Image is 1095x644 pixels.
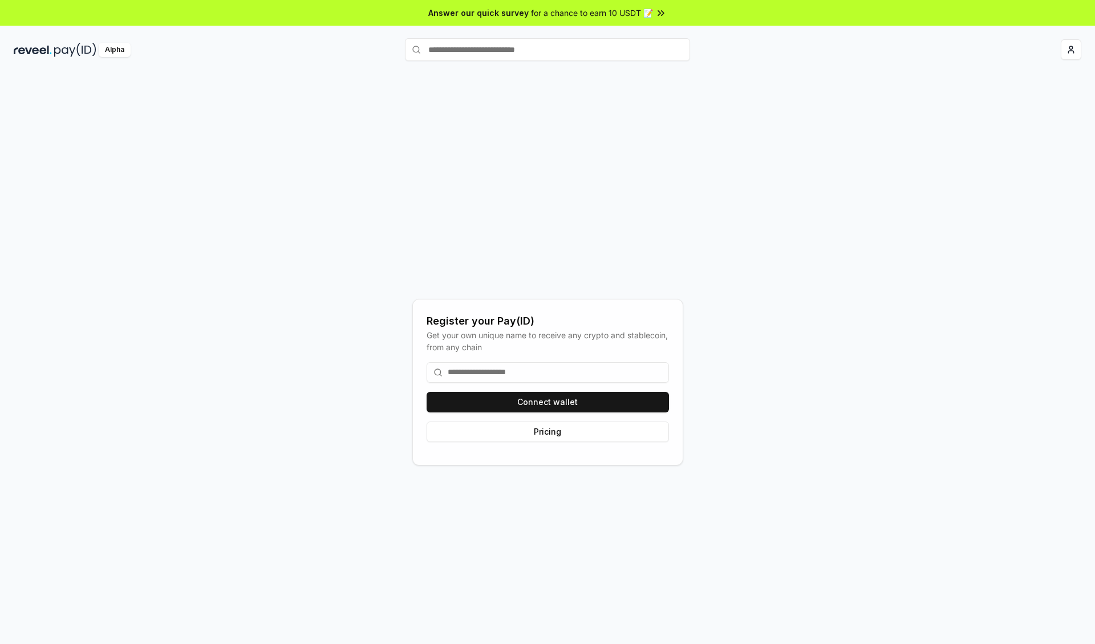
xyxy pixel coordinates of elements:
button: Connect wallet [427,392,669,412]
img: pay_id [54,43,96,57]
div: Register your Pay(ID) [427,313,669,329]
span: Answer our quick survey [428,7,529,19]
div: Alpha [99,43,131,57]
span: for a chance to earn 10 USDT 📝 [531,7,653,19]
div: Get your own unique name to receive any crypto and stablecoin, from any chain [427,329,669,353]
button: Pricing [427,422,669,442]
img: reveel_dark [14,43,52,57]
